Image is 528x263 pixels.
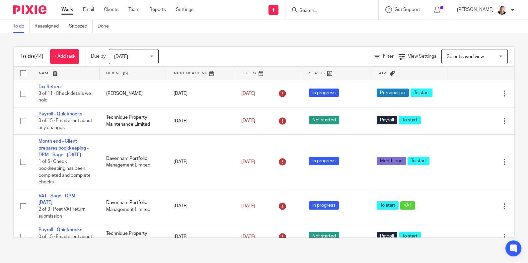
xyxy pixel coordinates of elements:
[13,20,30,33] a: To do
[35,20,64,33] a: Reassigned
[38,234,92,246] span: 0 of 15 · Email client about any changes
[38,207,86,219] span: 2 of 3 · Post VAT return submission
[176,6,193,13] a: Settings
[457,6,493,13] p: [PERSON_NAME]
[167,80,235,107] td: [DATE]
[38,139,89,157] a: Month end - Client prepares bookkeeping - DPM - Sage - [DATE]
[38,91,91,103] span: 3 of 11 · Check details we hold
[50,49,79,64] a: + Add task
[167,107,235,134] td: [DATE]
[309,89,339,97] span: In progress
[38,194,78,205] a: VAT - Sage - DPM - [DATE]
[377,71,388,75] span: Tags
[100,189,167,223] td: Davenham Portfolio Management Limited
[69,20,93,33] a: Snoozed
[309,157,339,165] span: In progress
[100,135,167,189] td: Davenham Portfolio Management Limited
[377,157,406,165] span: Month end
[447,54,484,59] span: Select saved view
[399,116,421,124] span: To start
[128,6,139,13] a: Team
[309,116,339,124] span: Not started
[100,80,167,107] td: [PERSON_NAME]
[309,201,339,210] span: In progress
[377,201,399,210] span: To start
[20,53,43,60] h1: To do
[408,157,429,165] span: To start
[241,160,255,164] span: [DATE]
[497,5,507,15] img: K%20Garrattley%20headshot%20black%20top%20cropped.jpg
[114,54,128,59] span: [DATE]
[167,223,235,250] td: [DATE]
[34,54,43,59] span: (44)
[38,228,82,232] a: Payroll - Quickbooks
[104,6,118,13] a: Clients
[100,107,167,134] td: Technique Property Maintenance Limited
[383,54,394,59] span: Filter
[61,6,73,13] a: Work
[98,20,114,33] a: Done
[299,8,358,14] input: Search
[400,201,415,210] span: VAT
[241,91,255,96] span: [DATE]
[241,204,255,208] span: [DATE]
[83,6,94,13] a: Email
[395,7,420,12] span: Get Support
[38,119,92,130] span: 0 of 15 · Email client about any changes
[91,53,106,60] p: Due by
[167,189,235,223] td: [DATE]
[38,160,91,185] span: 1 of 5 · Check bookkeeping has been completed and complete checks
[149,6,166,13] a: Reports
[309,232,339,240] span: Not started
[377,116,397,124] span: Payroll
[377,89,409,97] span: Personal tax
[241,234,255,239] span: [DATE]
[38,85,61,89] a: Tax Return
[377,232,397,240] span: Payroll
[38,112,82,116] a: Payroll - Quickbooks
[13,5,46,14] img: Pixie
[241,119,255,123] span: [DATE]
[167,135,235,189] td: [DATE]
[408,54,436,59] span: View Settings
[399,232,421,240] span: To start
[411,89,432,97] span: To start
[100,223,167,250] td: Technique Property Maintenance Limited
